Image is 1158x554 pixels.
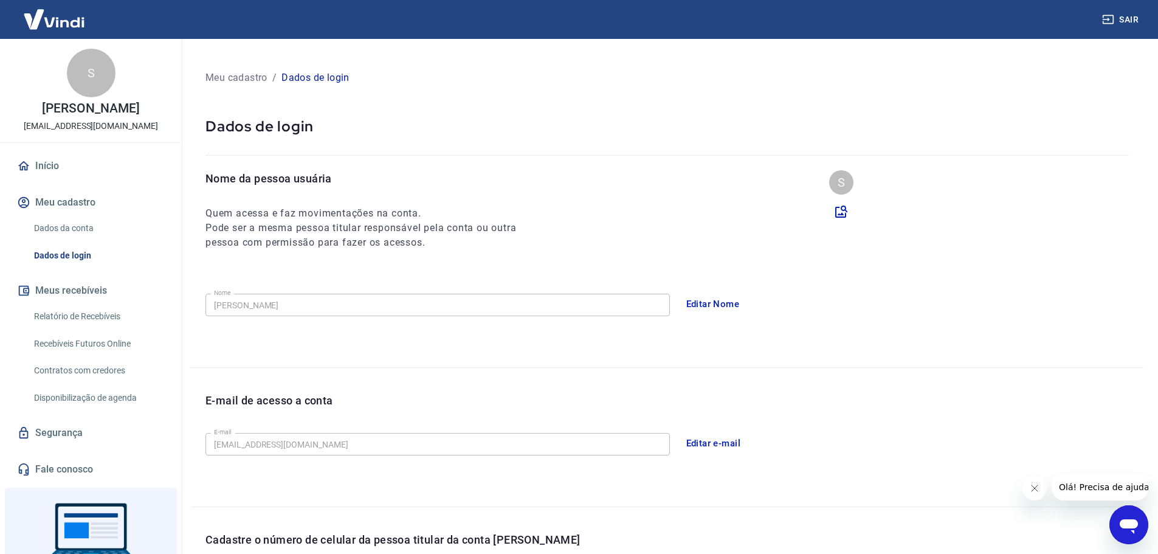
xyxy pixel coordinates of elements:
[29,331,167,356] a: Recebíveis Futuros Online
[29,304,167,329] a: Relatório de Recebíveis
[29,216,167,241] a: Dados da conta
[829,170,853,195] div: S
[29,358,167,383] a: Contratos com credores
[281,71,350,85] p: Dados de login
[24,120,158,133] p: [EMAIL_ADDRESS][DOMAIN_NAME]
[214,288,231,297] label: Nome
[15,456,167,483] a: Fale conosco
[1100,9,1143,31] button: Sair
[15,153,167,179] a: Início
[15,189,167,216] button: Meu cadastro
[205,392,333,409] p: E-mail de acesso a conta
[15,420,167,446] a: Segurança
[15,1,94,38] img: Vindi
[1022,476,1047,500] iframe: Fechar mensagem
[680,291,746,317] button: Editar Nome
[15,277,167,304] button: Meus recebíveis
[680,431,748,456] button: Editar e-mail
[205,170,539,187] p: Nome da pessoa usuária
[205,117,1129,136] p: Dados de login
[205,206,539,221] h6: Quem acessa e faz movimentações na conta.
[29,243,167,268] a: Dados de login
[205,221,539,250] h6: Pode ser a mesma pessoa titular responsável pela conta ou outra pessoa com permissão para fazer o...
[272,71,277,85] p: /
[67,49,115,97] div: S
[42,102,139,115] p: [PERSON_NAME]
[29,386,167,410] a: Disponibilização de agenda
[214,428,231,437] label: E-mail
[1052,474,1148,500] iframe: Mensagem da empresa
[205,71,267,85] p: Meu cadastro
[7,9,102,18] span: Olá! Precisa de ajuda?
[1109,505,1148,544] iframe: Botão para abrir a janela de mensagens
[205,531,1143,548] p: Cadastre o número de celular da pessoa titular da conta [PERSON_NAME]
